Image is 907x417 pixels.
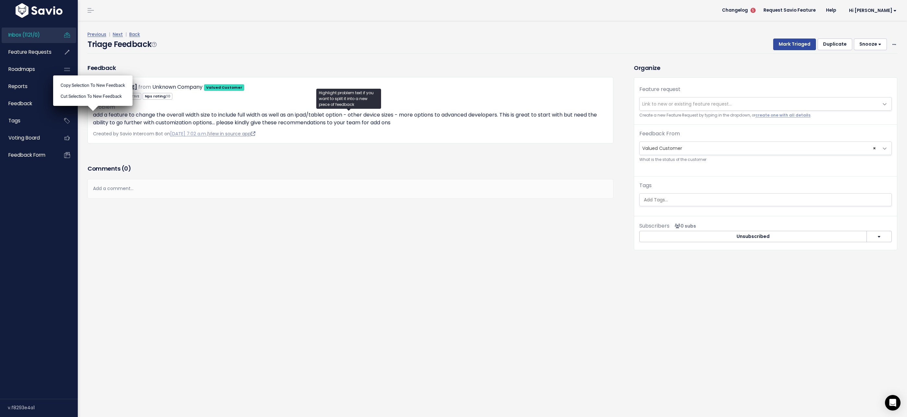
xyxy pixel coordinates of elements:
span: × [873,142,876,155]
small: Create a new Feature Request by typing in the dropdown, or . [639,112,892,119]
span: Created by Savio Intercom Bot on | [93,130,255,137]
a: Feedback form [2,148,54,163]
span: 0 [124,164,128,173]
span: Changelog [722,8,748,13]
button: Snooze [854,39,887,50]
a: Voting Board [2,130,54,145]
a: Roadmaps [2,62,54,77]
a: Reports [2,79,54,94]
div: Open Intercom Messenger [885,395,901,411]
input: Add Tags... [641,197,891,203]
h3: Organize [634,63,897,72]
div: Highlight problem text if you want to split it into a new piece of feedback [316,89,381,109]
span: | [108,31,111,38]
a: Inbox (1121/0) [2,28,54,42]
span: from [138,83,151,91]
div: v.f8293e4a1 [8,399,78,416]
p: add a feature to change the overall width size to include full width as well as an ipad/tablet op... [93,111,608,127]
img: logo-white.9d6f32f41409.svg [14,3,64,18]
a: Hi [PERSON_NAME] [841,6,902,16]
span: Feature Requests [8,49,52,55]
a: Back [129,31,140,38]
a: Help [821,6,841,15]
span: 5 [750,8,756,13]
button: Unsubscribed [639,231,867,242]
span: Reports [8,83,28,90]
span: Voting Board [8,134,40,141]
span: Hi [PERSON_NAME] [849,8,897,13]
span: Valued Customer [639,141,892,155]
button: Mark Triaged [773,39,816,50]
small: What is the status of the customer [639,156,892,163]
span: Valued Customer [640,142,878,155]
li: Cut selection to new Feedback [56,91,130,102]
a: Feedback [2,96,54,111]
span: Nps rating: [143,93,172,100]
span: Feedback form [8,152,45,158]
a: Request Savio Feature [758,6,821,15]
span: Link to new or existing feature request... [642,101,732,107]
div: Add a comment... [87,179,613,198]
label: Tags [639,182,652,189]
a: View in source app [208,130,255,137]
button: Duplicate [818,39,852,50]
span: ACTIVE [126,94,139,99]
a: [DATE] 7:02 a.m. [170,130,207,137]
div: Unknown Company [152,83,203,92]
span: Tags [8,117,20,124]
h4: Triage Feedback [87,39,156,50]
span: | [124,31,128,38]
label: Feature request [639,85,680,93]
a: Tags [2,113,54,128]
span: Feedback [8,100,32,107]
a: Feature Requests [2,45,54,60]
li: Copy selection to new Feedback [56,79,130,90]
label: Feedback From [639,130,680,138]
h3: Feedback [87,63,116,72]
a: Previous [87,31,106,38]
span: Roadmaps [8,66,35,73]
span: <p><strong>Subscribers</strong><br><br> No subscribers yet<br> </p> [672,223,696,229]
span: Subscribers [639,222,669,230]
span: Inbox (1121/0) [8,31,40,38]
a: Next [113,31,123,38]
a: create one with all details [755,113,810,118]
h3: Comments ( ) [87,164,613,173]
